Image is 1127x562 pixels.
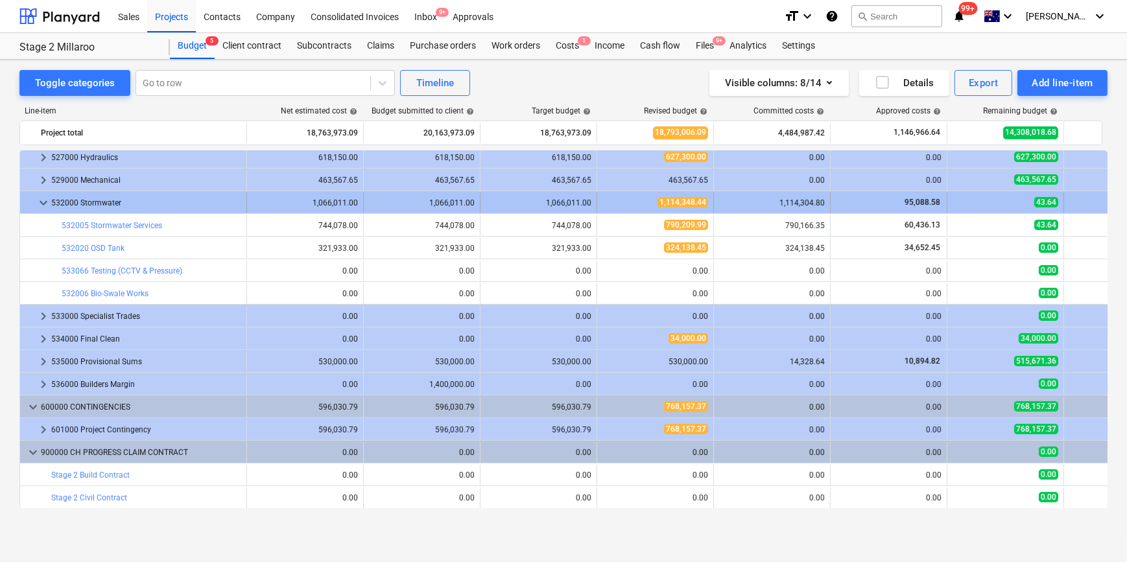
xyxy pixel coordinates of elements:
[62,244,125,253] a: 532020 OSD Tank
[548,33,587,59] div: Costs
[931,108,941,115] span: help
[1014,424,1058,434] span: 768,157.37
[486,289,591,298] div: 0.00
[836,403,942,412] div: 0.00
[602,380,708,389] div: 0.00
[857,11,868,21] span: search
[859,70,949,96] button: Details
[369,380,475,389] div: 1,400,000.00
[252,123,358,143] div: 18,763,973.09
[836,153,942,162] div: 0.00
[62,221,162,230] a: 532005 Stormwater Services
[369,425,475,434] div: 596,030.79
[836,493,942,502] div: 0.00
[1039,469,1058,480] span: 0.00
[1047,108,1058,115] span: help
[664,220,708,230] span: 790,209.99
[25,445,41,460] span: keyboard_arrow_down
[400,70,470,96] button: Timeline
[486,221,591,230] div: 744,078.00
[170,33,215,59] a: Budget5
[206,36,219,45] span: 5
[658,197,708,207] span: 1,114,348.44
[486,123,591,143] div: 18,763,973.09
[836,448,942,457] div: 0.00
[252,493,358,502] div: 0.00
[402,33,484,59] a: Purchase orders
[719,425,825,434] div: 0.00
[1039,379,1058,389] span: 0.00
[903,220,942,229] span: 60,436.13
[486,244,591,253] div: 321,933.00
[800,8,815,24] i: keyboard_arrow_down
[51,329,241,349] div: 534000 Final Clean
[1014,152,1058,162] span: 627,300.00
[632,33,688,59] a: Cash flow
[19,70,130,96] button: Toggle categories
[1003,126,1058,139] span: 14,308,018.68
[369,493,475,502] div: 0.00
[35,75,115,91] div: Toggle categories
[653,126,708,139] span: 18,793,006.09
[814,108,824,115] span: help
[436,8,449,17] span: 9+
[784,8,800,24] i: format_size
[369,176,475,185] div: 463,567.65
[464,108,474,115] span: help
[836,471,942,480] div: 0.00
[969,75,999,91] div: Export
[532,106,591,115] div: Target budget
[1017,70,1108,96] button: Add line-item
[876,106,941,115] div: Approved costs
[486,471,591,480] div: 0.00
[252,471,358,480] div: 0.00
[62,289,148,298] a: 532006 Bio-Swale Works
[688,33,722,59] div: Files
[725,75,833,91] div: Visible columns : 8/14
[369,471,475,480] div: 0.00
[664,401,708,412] span: 768,157.37
[836,425,942,434] div: 0.00
[836,266,942,275] div: 0.00
[486,448,591,457] div: 0.00
[719,357,825,366] div: 14,328.64
[713,36,726,45] span: 9+
[1039,288,1058,298] span: 0.00
[719,289,825,298] div: 0.00
[774,33,823,59] a: Settings
[486,312,591,321] div: 0.00
[359,33,402,59] a: Claims
[1014,401,1058,412] span: 768,157.37
[1039,447,1058,457] span: 0.00
[252,244,358,253] div: 321,933.00
[252,380,358,389] div: 0.00
[369,123,475,143] div: 20,163,973.09
[36,354,51,369] span: keyboard_arrow_right
[753,106,824,115] div: Committed costs
[697,108,707,115] span: help
[892,127,942,138] span: 1,146,966.64
[369,357,475,366] div: 530,000.00
[602,493,708,502] div: 0.00
[51,193,241,213] div: 532000 Stormwater
[953,8,966,24] i: notifications
[664,242,708,253] span: 324,138.45
[486,425,591,434] div: 596,030.79
[719,123,825,143] div: 4,484,987.42
[1034,197,1058,207] span: 43.64
[836,176,942,185] div: 0.00
[369,334,475,344] div: 0.00
[1039,310,1058,321] span: 0.00
[1026,11,1091,21] span: [PERSON_NAME]
[369,312,475,321] div: 0.00
[602,289,708,298] div: 0.00
[289,33,359,59] a: Subcontracts
[719,221,825,230] div: 790,166.35
[486,403,591,412] div: 596,030.79
[41,397,241,417] div: 600000 CONTINGENCIES
[484,33,548,59] a: Work orders
[486,334,591,344] div: 0.00
[51,493,127,502] a: Stage 2 Civil Contract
